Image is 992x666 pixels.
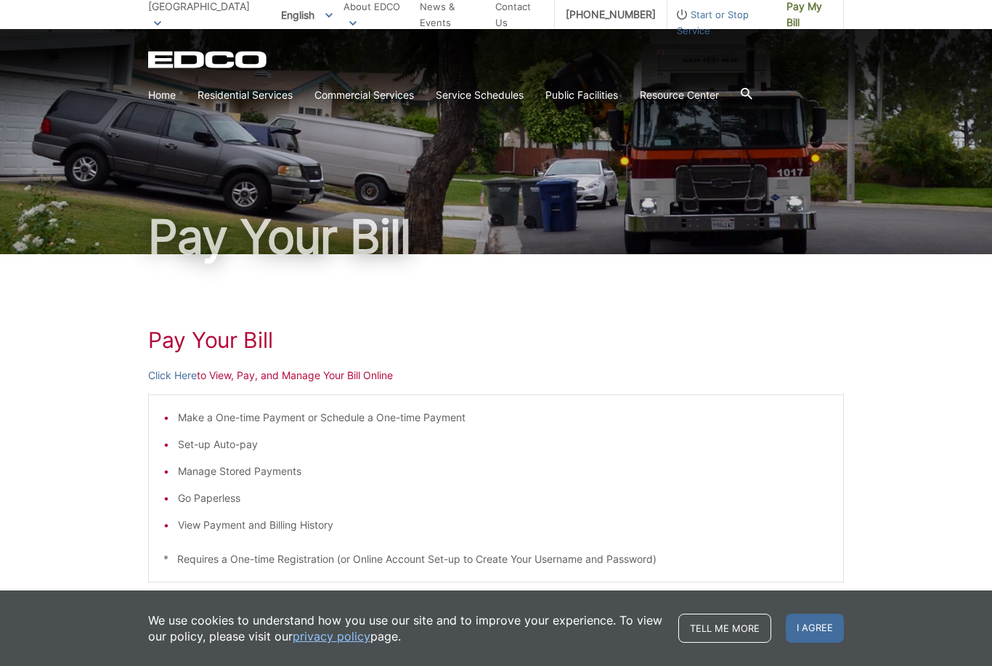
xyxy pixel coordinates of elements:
p: * Requires a One-time Registration (or Online Account Set-up to Create Your Username and Password) [163,551,829,567]
a: Tell me more [678,614,771,643]
h1: Pay Your Bill [148,327,844,353]
a: Click Here [148,367,197,383]
a: Home [148,87,176,103]
h1: Pay Your Bill [148,214,844,260]
li: Make a One-time Payment or Schedule a One-time Payment [178,410,829,426]
li: Go Paperless [178,490,829,506]
p: to View, Pay, and Manage Your Bill Online [148,367,844,383]
a: Public Facilities [545,87,618,103]
span: English [270,3,343,27]
a: privacy policy [293,628,370,644]
p: We use cookies to understand how you use our site and to improve your experience. To view our pol... [148,612,664,644]
span: I agree [786,614,844,643]
li: Set-up Auto-pay [178,436,829,452]
li: Manage Stored Payments [178,463,829,479]
a: Resource Center [640,87,719,103]
a: Commercial Services [314,87,414,103]
li: View Payment and Billing History [178,517,829,533]
a: Service Schedules [436,87,524,103]
a: EDCD logo. Return to the homepage. [148,51,269,68]
a: Residential Services [198,87,293,103]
